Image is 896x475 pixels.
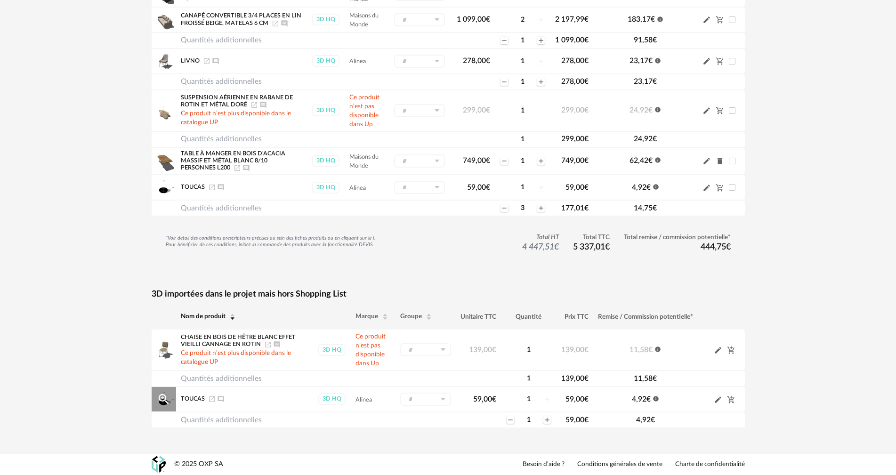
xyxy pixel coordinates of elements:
[349,94,379,128] span: Ce produit n’est pas disponible dans Up
[565,416,589,424] span: 59,00
[515,346,542,354] div: 1
[653,183,659,190] span: Information icon
[312,182,339,193] div: 3D HQ
[646,184,651,191] span: €
[181,151,285,171] span: Table à manger en bois d'acacia massif et métal blanc 8/10 personnes L200
[651,416,655,424] span: €
[457,16,490,23] span: 1 099,00
[515,416,542,424] div: 1
[154,101,174,121] img: Product pack shot
[584,36,589,44] span: €
[584,375,589,382] span: €
[561,375,589,382] span: 139,00
[634,36,657,44] span: 91,58
[701,243,731,251] span: 444,75
[561,135,589,143] span: 299,00
[154,10,174,30] img: Product pack shot
[537,157,545,165] span: Plus icon
[605,243,610,251] span: €
[648,157,653,164] span: €
[714,395,722,404] span: Pencil icon
[584,106,589,114] span: €
[555,16,589,23] span: 2 197,99
[492,346,496,354] span: €
[561,78,589,85] span: 278,00
[584,204,589,212] span: €
[208,184,216,190] span: Launch icon
[318,344,346,356] a: 3D HQ
[181,110,291,126] span: Ce produit n’est plus disponible dans le catalogue UP
[507,416,514,424] span: Minus icon
[500,78,508,86] span: Minus icon
[203,58,210,64] span: Launch icon
[312,155,340,167] a: 3D HQ
[272,20,279,26] span: Launch icon
[473,395,496,403] span: 59,00
[176,32,307,48] td: Quantités additionnelles
[264,341,272,347] span: Launch icon
[561,106,589,114] span: 299,00
[716,57,724,64] span: Cart Minus icon
[584,57,589,64] span: €
[554,243,559,251] span: €
[634,375,657,382] span: 11,58
[349,154,379,169] span: Maisons du Monde
[630,157,653,164] span: 62,42
[584,157,589,164] span: €
[509,78,536,86] div: 1
[355,397,372,403] span: Alinea
[181,13,301,26] span: Canapé convertible 3/4 places en lin froissé beige, matelas 6 cm
[565,184,589,191] span: 59,00
[250,102,258,108] a: Launch icon
[727,395,735,403] span: Cart Plus icon
[486,16,490,23] span: €
[176,412,313,428] td: Quantités additionnelles
[624,233,731,242] span: Total remise / commission potentielle*
[654,156,661,163] span: Information icon
[259,102,267,108] span: Ajouter un commentaire
[654,105,661,113] span: Information icon
[217,396,225,402] span: Ajouter un commentaire
[561,204,589,212] span: 177,01
[486,57,490,64] span: €
[584,135,589,143] span: €
[312,182,340,193] a: 3D HQ
[355,333,386,367] span: Ce produit n’est pas disponible dans Up
[176,370,313,386] td: Quantités additionnelles
[394,104,445,117] div: Sélectionner un groupe
[501,304,557,330] th: Quantité
[702,15,711,24] span: Pencil icon
[727,346,735,354] span: Cart Plus icon
[312,105,339,116] div: 3D HQ
[509,135,536,144] div: 1
[242,165,250,170] span: Ajouter un commentaire
[152,289,745,300] h4: 3D importées dans le projet mais hors Shopping List
[651,16,655,23] span: €
[584,346,589,354] span: €
[716,16,724,23] span: Cart Minus icon
[500,37,508,44] span: Minus icon
[154,177,174,197] img: Product pack shot
[394,55,445,68] div: Sélectionner un groupe
[400,343,451,356] div: Sélectionner un groupe
[181,58,200,64] span: LIVNO
[312,105,340,116] a: 3D HQ
[394,13,445,26] div: Sélectionner un groupe
[469,346,496,354] span: 139,00
[509,106,536,115] div: 1
[577,460,662,469] a: Conditions générales de vente
[176,74,307,90] td: Quantités additionnelles
[154,151,174,171] img: Product pack shot
[632,184,651,191] span: 4,92
[726,243,731,251] span: €
[400,314,422,320] span: Groupe
[312,14,339,25] div: 3D HQ
[492,395,496,403] span: €
[509,36,536,45] div: 1
[234,165,241,170] a: Launch icon
[537,78,545,86] span: Plus icon
[400,393,451,406] div: Sélectionner un groupe
[154,51,174,71] img: Product pack shot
